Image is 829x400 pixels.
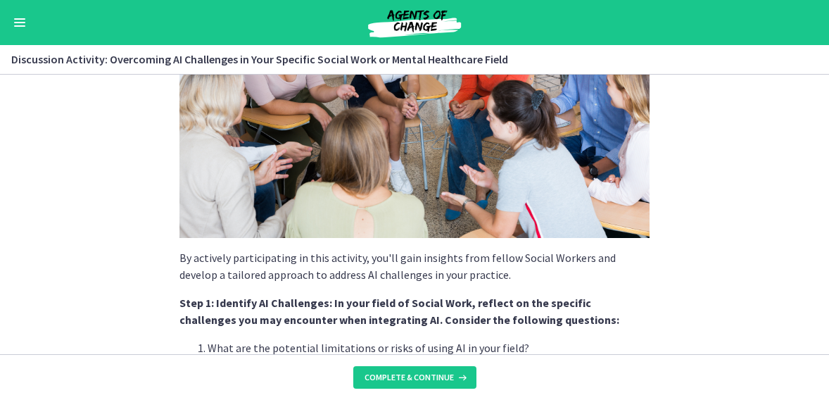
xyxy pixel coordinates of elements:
strong: Step 1: Identify AI Challenges: In your field of Social Work, reflect on the specific challenges ... [179,296,619,327]
p: By actively participating in this activity, you'll gain insights from fellow Social Workers and d... [179,249,650,283]
img: Agents of Change [330,6,499,39]
span: Complete & continue [365,372,454,383]
h3: Discussion Activity: Overcoming AI Challenges in Your Specific Social Work or Mental Healthcare F... [11,51,801,68]
button: Enable menu [11,14,28,31]
p: What are the potential limitations or risks of using AI in your field? [208,339,650,356]
button: Complete & continue [353,366,476,389]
